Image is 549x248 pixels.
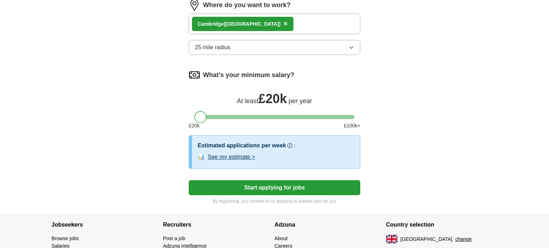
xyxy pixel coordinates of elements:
span: £ 20 k [189,122,199,130]
h3: Estimated applications per week [198,141,286,150]
a: Post a job [163,236,185,241]
img: salary.png [189,69,200,81]
button: See my estimate > [208,153,255,161]
span: 📊 [198,153,205,161]
span: £ 20k [258,91,287,106]
span: 25 mile radius [195,43,231,52]
button: 25 mile radius [189,40,360,55]
span: At least [237,97,258,105]
span: × [283,20,288,27]
p: By registering, you consent to us applying to suitable jobs for you [189,198,360,204]
button: × [283,19,288,29]
button: Start applying for jobs [189,180,360,195]
label: Where do you want to work? [203,0,291,10]
h3: : [294,141,295,150]
strong: Cambr [198,21,213,27]
span: [GEOGRAPHIC_DATA] [400,236,452,243]
span: ([GEOGRAPHIC_DATA]) [224,21,281,27]
span: per year [288,97,312,105]
button: change [455,236,472,243]
h4: Country selection [386,215,498,235]
label: What's your minimum salary? [203,70,294,80]
div: idge [198,20,281,28]
a: About [274,236,288,241]
img: UK flag [386,235,397,243]
a: Browse jobs [51,236,79,241]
